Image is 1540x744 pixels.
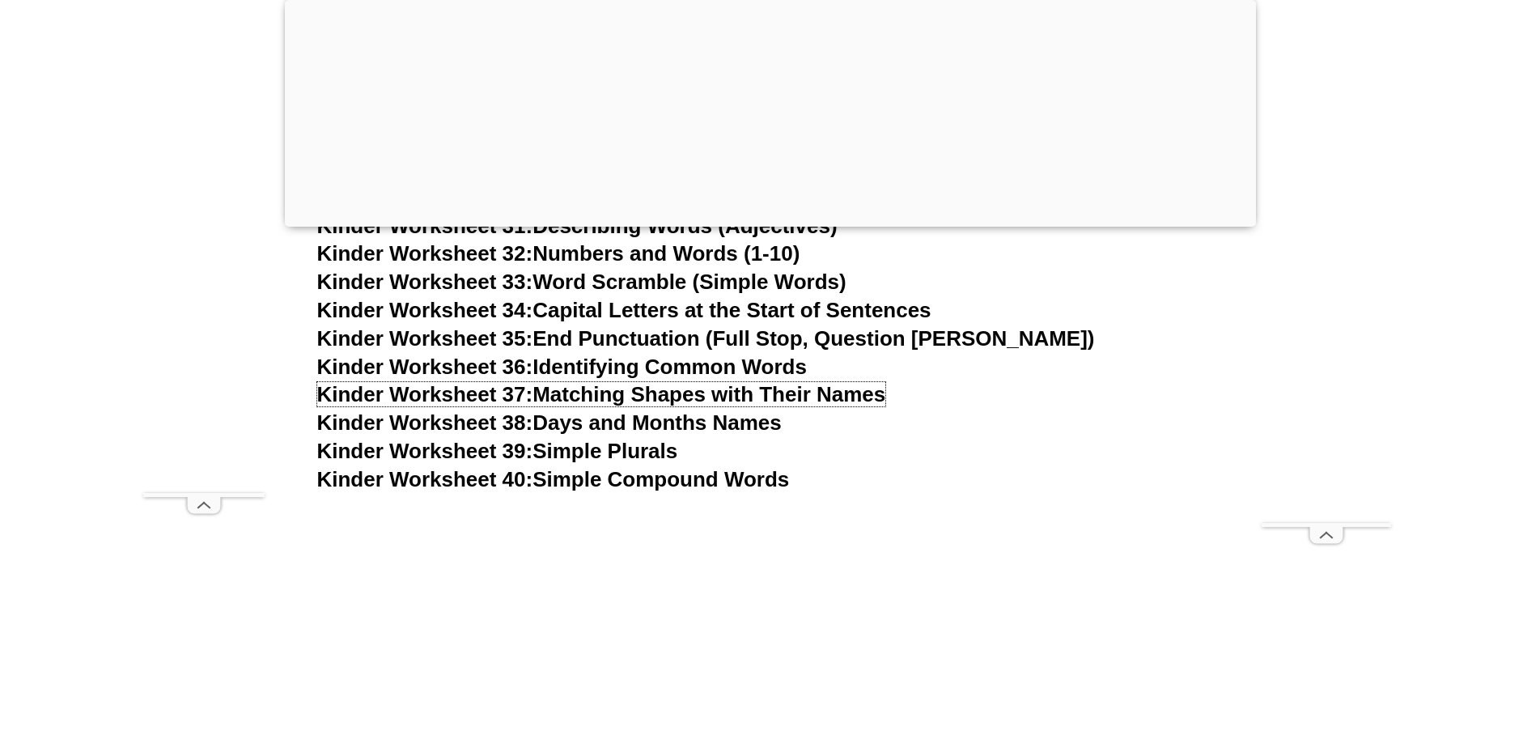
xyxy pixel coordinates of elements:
[317,439,678,463] a: Kinder Worksheet 39:Simple Plurals
[317,241,800,266] a: Kinder Worksheet 32:Numbers and Words (1-10)
[317,298,931,322] a: Kinder Worksheet 34:Capital Letters at the Start of Sentences
[317,495,1224,729] iframe: Advertisement
[317,326,1095,351] a: Kinder Worksheet 35:End Punctuation (Full Stop, Question [PERSON_NAME])
[317,214,533,238] span: Kinder Worksheet 31:
[317,355,807,379] a: Kinder Worksheet 36:Identifying Common Words
[317,355,533,379] span: Kinder Worksheet 36:
[317,439,533,463] span: Kinder Worksheet 39:
[317,410,782,435] a: Kinder Worksheet 38:Days and Months Names
[317,270,846,294] a: Kinder Worksheet 33:Word Scramble (Simple Words)
[317,298,533,322] span: Kinder Worksheet 34:
[317,214,838,238] a: Kinder Worksheet 31:Describing Words (Adjectives)
[317,467,533,491] span: Kinder Worksheet 40:
[317,270,533,294] span: Kinder Worksheet 33:
[317,467,790,491] a: Kinder Worksheet 40:Simple Compound Words
[1271,561,1540,744] iframe: Chat Widget
[317,382,886,406] a: Kinder Worksheet 37:Matching Shapes with Their Names
[1262,37,1391,523] iframe: Advertisement
[143,37,265,493] iframe: Advertisement
[317,382,533,406] span: Kinder Worksheet 37:
[317,326,533,351] span: Kinder Worksheet 35:
[317,410,533,435] span: Kinder Worksheet 38:
[317,241,533,266] span: Kinder Worksheet 32:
